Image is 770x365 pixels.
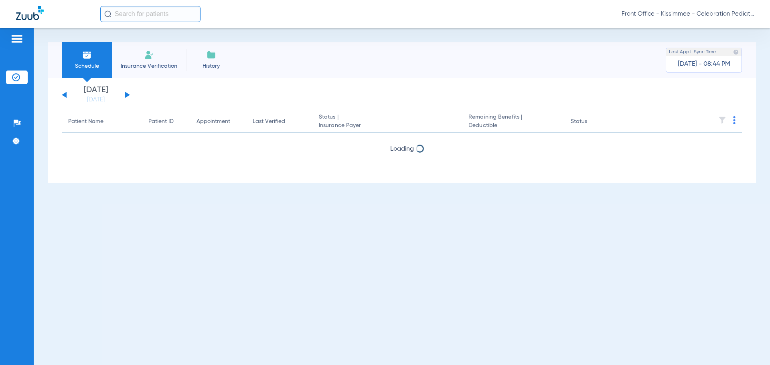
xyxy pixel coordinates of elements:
[312,111,462,133] th: Status |
[462,111,564,133] th: Remaining Benefits |
[118,62,180,70] span: Insurance Verification
[104,10,111,18] img: Search Icon
[72,96,120,104] a: [DATE]
[468,121,557,130] span: Deductible
[192,62,230,70] span: History
[390,146,414,152] span: Loading
[148,117,184,126] div: Patient ID
[68,117,103,126] div: Patient Name
[100,6,201,22] input: Search for patients
[718,116,726,124] img: filter.svg
[253,117,306,126] div: Last Verified
[669,48,717,56] span: Last Appt. Sync Time:
[733,49,739,55] img: last sync help info
[253,117,285,126] div: Last Verified
[72,86,120,104] li: [DATE]
[148,117,174,126] div: Patient ID
[68,117,136,126] div: Patient Name
[207,50,216,60] img: History
[564,111,618,133] th: Status
[16,6,44,20] img: Zuub Logo
[197,117,240,126] div: Appointment
[733,116,736,124] img: group-dot-blue.svg
[678,60,730,68] span: [DATE] - 08:44 PM
[82,50,92,60] img: Schedule
[197,117,230,126] div: Appointment
[319,121,456,130] span: Insurance Payer
[10,34,23,44] img: hamburger-icon
[68,62,106,70] span: Schedule
[622,10,754,18] span: Front Office - Kissimmee - Celebration Pediatric Dentistry
[144,50,154,60] img: Manual Insurance Verification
